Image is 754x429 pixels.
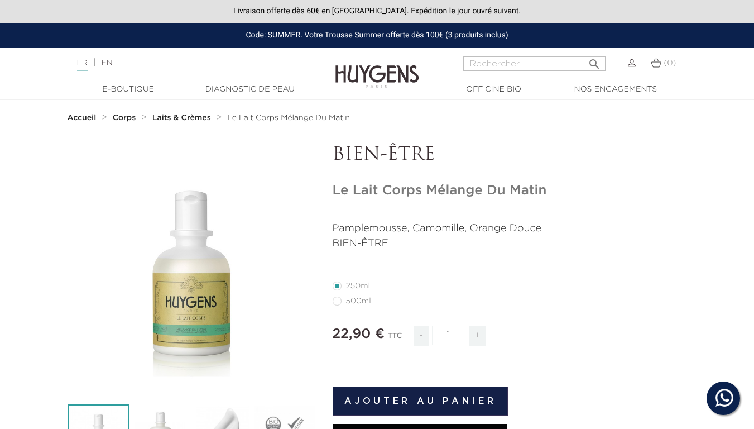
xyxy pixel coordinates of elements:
[333,236,687,251] p: BIEN-ÊTRE
[333,387,508,416] button: Ajouter au panier
[335,47,419,90] img: Huygens
[68,114,97,122] strong: Accueil
[414,326,429,346] span: -
[194,84,306,96] a: Diagnostic de peau
[333,183,687,199] h1: Le Lait Corps Mélange Du Matin
[560,84,671,96] a: Nos engagements
[152,113,214,122] a: Laits & Crèmes
[588,54,601,68] i: 
[227,113,350,122] a: Le Lait Corps Mélange Du Matin
[469,326,487,346] span: +
[333,145,687,166] p: BIEN-ÊTRE
[333,297,385,306] label: 500ml
[333,327,385,341] span: 22,90 €
[664,59,676,67] span: (0)
[333,221,687,236] p: Pamplemousse, Camomille, Orange Douce
[68,113,99,122] a: Accueil
[113,114,136,122] strong: Corps
[152,114,211,122] strong: Laits & Crèmes
[333,282,383,290] label: 250ml
[463,56,606,71] input: Rechercher
[113,113,138,122] a: Corps
[71,56,306,70] div: |
[438,84,550,96] a: Officine Bio
[101,59,112,67] a: EN
[77,59,88,71] a: FR
[584,53,604,68] button: 
[432,326,465,345] input: Quantité
[387,324,402,354] div: TTC
[73,84,184,96] a: E-Boutique
[227,114,350,122] span: Le Lait Corps Mélange Du Matin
